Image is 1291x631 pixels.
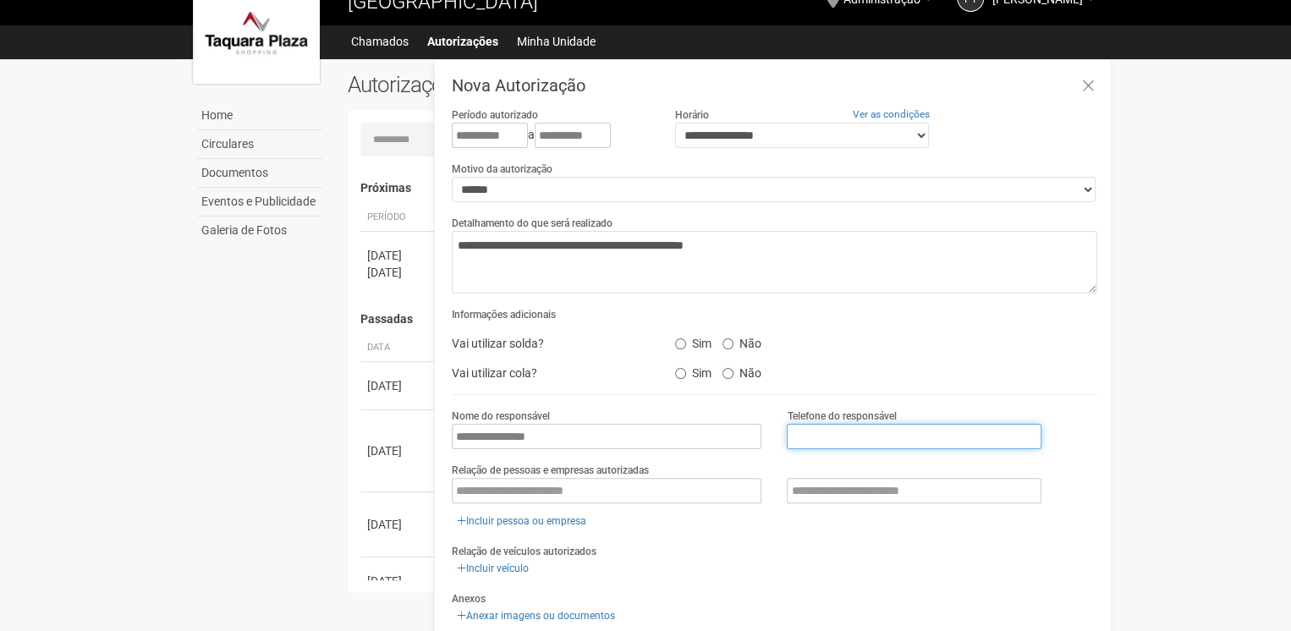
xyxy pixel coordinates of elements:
a: Anexar imagens ou documentos [452,606,620,625]
label: Motivo da autorização [452,162,552,177]
a: Galeria de Fotos [197,217,322,244]
h4: Passadas [360,313,1085,326]
div: [DATE] [367,442,430,459]
a: Eventos e Publicidade [197,188,322,217]
a: Home [197,102,322,130]
a: Ver as condições [853,108,930,120]
a: Chamados [351,30,409,53]
label: Detalhamento do que será realizado [452,216,613,231]
h3: Nova Autorização [452,77,1097,94]
a: Documentos [197,159,322,188]
div: Vai utilizar solda? [439,331,662,356]
div: [DATE] [367,516,430,533]
h2: Autorizações [348,72,710,97]
label: Anexos [452,591,486,606]
a: Circulares [197,130,322,159]
div: [DATE] [367,264,430,281]
a: Minha Unidade [517,30,596,53]
label: Informações adicionais [452,307,556,322]
th: Data [360,334,437,362]
input: Sim [675,368,686,379]
label: Não [722,331,761,351]
label: Telefone do responsável [787,409,896,424]
label: Nome do responsável [452,409,550,424]
label: Período autorizado [452,107,538,123]
a: Incluir pessoa ou empresa [452,512,591,530]
label: Horário [675,107,709,123]
input: Não [722,338,733,349]
a: Autorizações [427,30,498,53]
input: Sim [675,338,686,349]
div: [DATE] [367,377,430,394]
label: Relação de veículos autorizados [452,544,596,559]
div: [DATE] [367,573,430,590]
a: Incluir veículo [452,559,534,578]
div: Vai utilizar cola? [439,360,662,386]
th: Período [360,204,437,232]
div: [DATE] [367,247,430,264]
label: Sim [675,360,711,381]
h4: Próximas [360,182,1085,195]
div: a [452,123,650,148]
label: Relação de pessoas e empresas autorizadas [452,463,649,478]
label: Sim [675,331,711,351]
label: Não [722,360,761,381]
input: Não [722,368,733,379]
